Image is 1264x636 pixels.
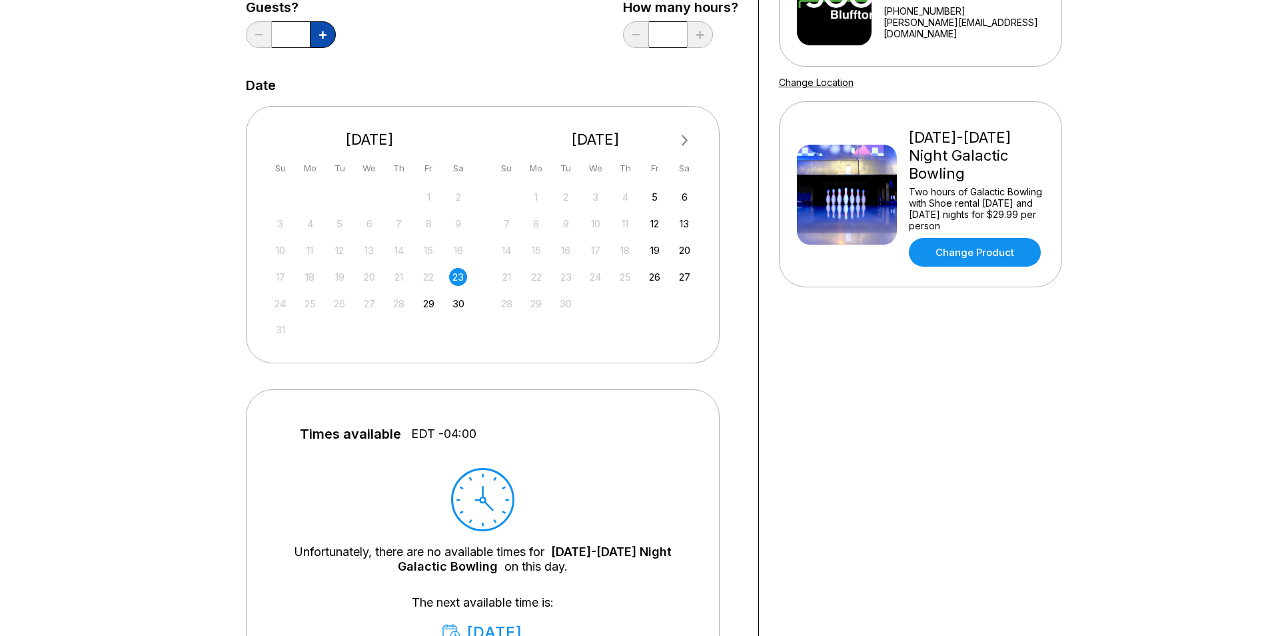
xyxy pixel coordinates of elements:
[449,215,467,233] div: Not available Saturday, August 9th, 2025
[616,159,634,177] div: Th
[449,159,467,177] div: Sa
[398,545,672,573] a: [DATE]-[DATE] Night Galactic Bowling
[360,268,378,286] div: Not available Wednesday, August 20th, 2025
[616,188,634,206] div: Not available Thursday, September 4th, 2025
[498,159,516,177] div: Su
[449,241,467,259] div: Not available Saturday, August 16th, 2025
[557,268,575,286] div: Not available Tuesday, September 23rd, 2025
[301,268,319,286] div: Not available Monday, August 18th, 2025
[449,295,467,313] div: Choose Saturday, August 30th, 2025
[330,295,348,313] div: Not available Tuesday, August 26th, 2025
[420,188,438,206] div: Not available Friday, August 1st, 2025
[616,268,634,286] div: Not available Thursday, September 25th, 2025
[267,131,473,149] div: [DATE]
[330,215,348,233] div: Not available Tuesday, August 5th, 2025
[779,77,854,88] a: Change Location
[301,159,319,177] div: Mo
[527,159,545,177] div: Mo
[390,295,408,313] div: Not available Thursday, August 28th, 2025
[271,241,289,259] div: Not available Sunday, August 10th, 2025
[330,159,348,177] div: Tu
[498,215,516,233] div: Not available Sunday, September 7th, 2025
[616,241,634,259] div: Not available Thursday, September 18th, 2025
[360,215,378,233] div: Not available Wednesday, August 6th, 2025
[360,241,378,259] div: Not available Wednesday, August 13th, 2025
[390,215,408,233] div: Not available Thursday, August 7th, 2025
[498,268,516,286] div: Not available Sunday, September 21st, 2025
[676,268,694,286] div: Choose Saturday, September 27th, 2025
[492,131,699,149] div: [DATE]
[390,159,408,177] div: Th
[557,241,575,259] div: Not available Tuesday, September 16th, 2025
[360,159,378,177] div: We
[646,215,664,233] div: Choose Friday, September 12th, 2025
[557,159,575,177] div: Tu
[646,241,664,259] div: Choose Friday, September 19th, 2025
[270,187,470,339] div: month 2025-08
[271,215,289,233] div: Not available Sunday, August 3rd, 2025
[330,268,348,286] div: Not available Tuesday, August 19th, 2025
[884,5,1055,17] div: [PHONE_NUMBER]
[884,17,1055,39] a: [PERSON_NAME][EMAIL_ADDRESS][DOMAIN_NAME]
[586,188,604,206] div: Not available Wednesday, September 3rd, 2025
[676,215,694,233] div: Choose Saturday, September 13th, 2025
[301,295,319,313] div: Not available Monday, August 25th, 2025
[676,241,694,259] div: Choose Saturday, September 20th, 2025
[271,295,289,313] div: Not available Sunday, August 24th, 2025
[586,268,604,286] div: Not available Wednesday, September 24th, 2025
[674,130,696,151] button: Next Month
[527,268,545,286] div: Not available Monday, September 22nd, 2025
[449,188,467,206] div: Not available Saturday, August 2nd, 2025
[557,295,575,313] div: Not available Tuesday, September 30th, 2025
[330,241,348,259] div: Not available Tuesday, August 12th, 2025
[527,188,545,206] div: Not available Monday, September 1st, 2025
[271,268,289,286] div: Not available Sunday, August 17th, 2025
[420,215,438,233] div: Not available Friday, August 8th, 2025
[586,241,604,259] div: Not available Wednesday, September 17th, 2025
[646,268,664,286] div: Choose Friday, September 26th, 2025
[360,295,378,313] div: Not available Wednesday, August 27th, 2025
[301,241,319,259] div: Not available Monday, August 11th, 2025
[390,268,408,286] div: Not available Thursday, August 21st, 2025
[271,159,289,177] div: Su
[586,215,604,233] div: Not available Wednesday, September 10th, 2025
[909,129,1044,183] div: [DATE]-[DATE] Night Galactic Bowling
[527,295,545,313] div: Not available Monday, September 29th, 2025
[527,241,545,259] div: Not available Monday, September 15th, 2025
[797,145,897,245] img: Friday-Saturday Night Galactic Bowling
[287,545,679,574] div: Unfortunately, there are no available times for on this day.
[909,186,1044,231] div: Two hours of Galactic Bowling with Shoe rental [DATE] and [DATE] nights for $29.99 per person
[300,427,401,441] span: Times available
[411,427,476,441] span: EDT -04:00
[676,159,694,177] div: Sa
[496,187,696,313] div: month 2025-09
[527,215,545,233] div: Not available Monday, September 8th, 2025
[420,159,438,177] div: Fr
[498,295,516,313] div: Not available Sunday, September 28th, 2025
[246,78,276,93] label: Date
[498,241,516,259] div: Not available Sunday, September 14th, 2025
[557,188,575,206] div: Not available Tuesday, September 2nd, 2025
[301,215,319,233] div: Not available Monday, August 4th, 2025
[449,268,467,286] div: Choose Saturday, August 23rd, 2025
[676,188,694,206] div: Choose Saturday, September 6th, 2025
[420,268,438,286] div: Not available Friday, August 22nd, 2025
[616,215,634,233] div: Not available Thursday, September 11th, 2025
[271,321,289,339] div: Not available Sunday, August 31st, 2025
[420,295,438,313] div: Choose Friday, August 29th, 2025
[420,241,438,259] div: Not available Friday, August 15th, 2025
[646,188,664,206] div: Choose Friday, September 5th, 2025
[557,215,575,233] div: Not available Tuesday, September 9th, 2025
[390,241,408,259] div: Not available Thursday, August 14th, 2025
[909,238,1041,267] a: Change Product
[646,159,664,177] div: Fr
[586,159,604,177] div: We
